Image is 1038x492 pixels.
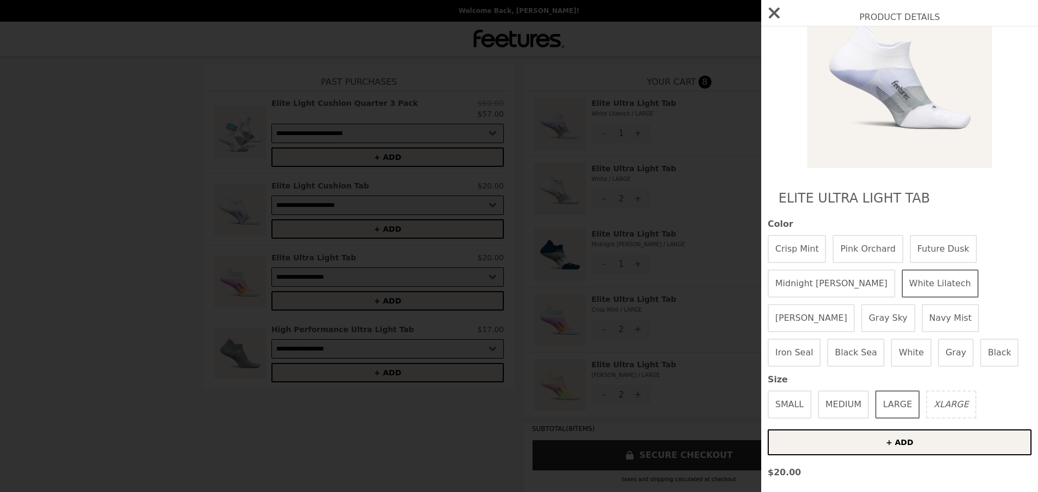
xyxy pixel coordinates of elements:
button: MEDIUM [818,390,869,419]
span: Color [768,218,1032,231]
span: Size [768,373,1032,386]
button: White [891,339,931,367]
button: Iron Seal [768,339,821,367]
button: Navy Mist [922,304,980,332]
p: $20.00 [768,466,1032,479]
button: SMALL [768,390,811,419]
button: Midnight [PERSON_NAME] [768,269,895,298]
button: Pink Orchard [833,235,903,263]
button: White Lilatech [902,269,979,298]
button: Black [980,339,1019,367]
button: XLARGE [926,390,976,419]
button: LARGE [875,390,920,419]
button: [PERSON_NAME] [768,304,855,332]
button: Future Dusk [910,235,977,263]
h2: Elite Ultra Light Tab [778,190,1021,207]
button: Gray [938,339,974,367]
button: Crisp Mint [768,235,826,263]
button: + ADD [768,429,1032,455]
button: Black Sea [827,339,884,367]
button: Gray Sky [861,304,915,332]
